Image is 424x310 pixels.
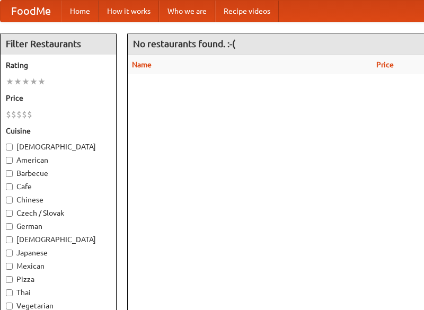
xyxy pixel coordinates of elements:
li: ★ [14,76,22,87]
a: FoodMe [1,1,61,22]
input: German [6,223,13,230]
a: Who we are [159,1,215,22]
input: Vegetarian [6,303,13,309]
input: Czech / Slovak [6,210,13,217]
input: [DEMOGRAPHIC_DATA] [6,144,13,150]
a: Name [132,60,152,69]
label: German [6,221,111,232]
label: Thai [6,287,111,298]
a: How it works [99,1,159,22]
input: Chinese [6,197,13,203]
li: $ [11,109,16,120]
label: Chinese [6,194,111,205]
li: $ [27,109,32,120]
li: ★ [22,76,30,87]
ng-pluralize: No restaurants found. :-( [133,39,235,49]
input: Cafe [6,183,13,190]
label: Japanese [6,247,111,258]
input: Japanese [6,250,13,256]
li: ★ [30,76,38,87]
label: Cafe [6,181,111,192]
label: Czech / Slovak [6,208,111,218]
label: Pizza [6,274,111,285]
label: [DEMOGRAPHIC_DATA] [6,141,111,152]
input: [DEMOGRAPHIC_DATA] [6,236,13,243]
input: American [6,157,13,164]
label: Barbecue [6,168,111,179]
h4: Filter Restaurants [1,33,116,55]
li: $ [16,109,22,120]
li: $ [22,109,27,120]
h5: Cuisine [6,126,111,136]
label: [DEMOGRAPHIC_DATA] [6,234,111,245]
li: $ [6,109,11,120]
input: Thai [6,289,13,296]
input: Pizza [6,276,13,283]
label: Mexican [6,261,111,271]
li: ★ [38,76,46,87]
h5: Rating [6,60,111,70]
h5: Price [6,93,111,103]
input: Barbecue [6,170,13,177]
li: ★ [6,76,14,87]
label: American [6,155,111,165]
a: Price [376,60,394,69]
input: Mexican [6,263,13,270]
a: Recipe videos [215,1,279,22]
a: Home [61,1,99,22]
